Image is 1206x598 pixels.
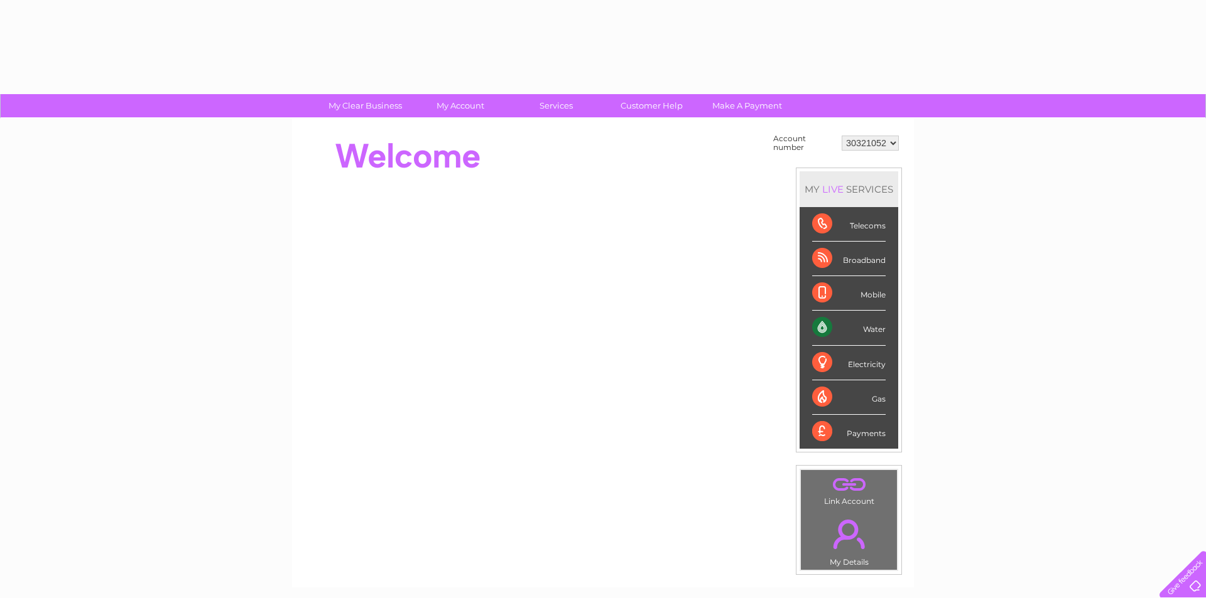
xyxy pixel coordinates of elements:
div: MY SERVICES [800,171,898,207]
a: . [804,512,894,556]
div: Telecoms [812,207,886,242]
a: Customer Help [600,94,703,117]
a: My Account [409,94,513,117]
td: My Details [800,509,898,570]
div: Broadband [812,242,886,276]
div: Gas [812,380,886,415]
a: . [804,473,894,495]
div: Payments [812,415,886,449]
div: LIVE [820,183,846,195]
div: Water [812,311,886,345]
div: Electricity [812,346,886,380]
a: Make A Payment [695,94,799,117]
td: Account number [770,131,839,155]
div: Mobile [812,276,886,311]
a: Services [504,94,608,117]
td: Link Account [800,469,898,509]
a: My Clear Business [313,94,417,117]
